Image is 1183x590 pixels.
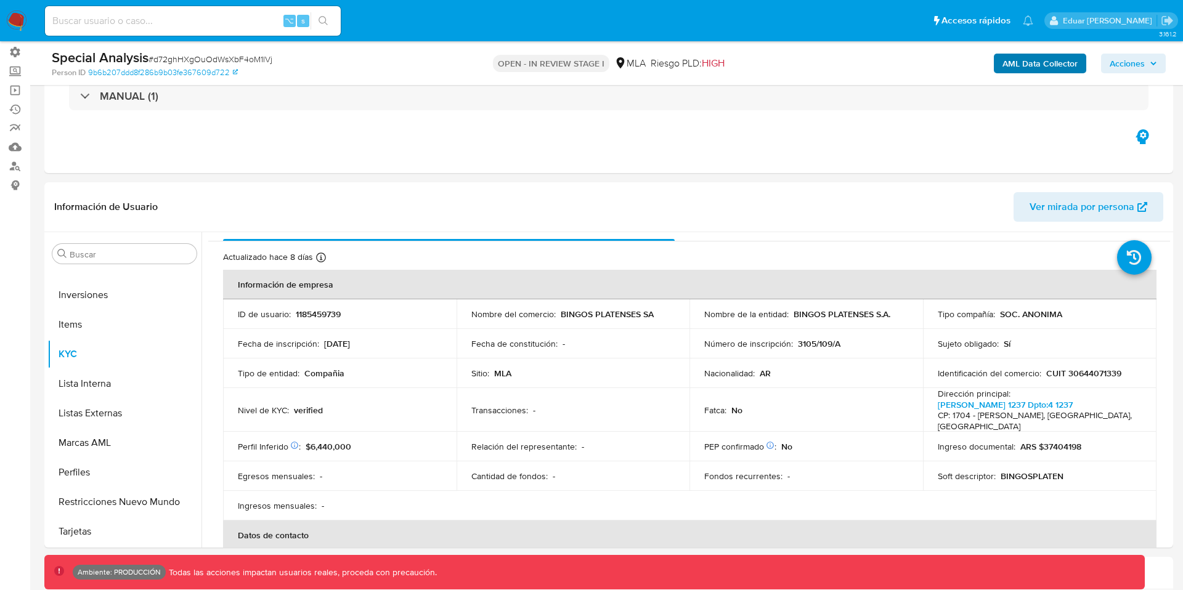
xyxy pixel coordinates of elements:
[794,309,890,320] p: BINGOS PLATENSES S.A.
[1001,471,1063,482] p: BINGOSPLATEN
[238,405,289,416] p: Nivel de KYC :
[322,500,324,511] p: -
[533,405,535,416] p: -
[1110,54,1145,73] span: Acciones
[582,441,584,452] p: -
[938,309,995,320] p: Tipo compañía :
[1030,192,1134,222] span: Ver mirada por persona
[704,338,793,349] p: Número de inscripción :
[304,368,344,379] p: Compañia
[553,471,555,482] p: -
[704,471,783,482] p: Fondos recurrentes :
[798,338,840,349] p: 3105/109/A
[223,520,1157,550] th: Datos de contacto
[1046,368,1121,379] p: CUIT 30644071339
[223,270,1157,299] th: Información de empresa
[1161,14,1174,27] a: Salir
[731,405,742,416] p: No
[994,54,1086,73] button: AML Data Collector
[938,410,1137,432] h4: CP: 1704 - [PERSON_NAME], [GEOGRAPHIC_DATA], [GEOGRAPHIC_DATA]
[88,67,238,78] a: 9b6b207ddd8f286b9b03fe367609d722
[561,309,654,320] p: BINGOS PLATENSES SA
[1014,192,1163,222] button: Ver mirada por persona
[471,471,548,482] p: Cantidad de fondos :
[938,398,1073,411] a: [PERSON_NAME] 1237 Dpto:4 1237
[1063,15,1157,26] p: eduar.beltranbabativa@mercadolibre.com.co
[320,471,322,482] p: -
[78,570,161,575] p: Ambiente: PRODUCCIÓN
[294,405,323,416] p: verified
[301,15,305,26] span: s
[651,57,725,70] span: Riesgo PLD:
[52,67,86,78] b: Person ID
[69,82,1148,110] div: MANUAL (1)
[166,567,437,578] p: Todas las acciones impactan usuarios reales, proceda con precaución.
[238,309,291,320] p: ID de usuario :
[311,12,336,30] button: search-icon
[148,53,272,65] span: # d72ghHXgOuOdWsXbF4oM1lVj
[238,368,299,379] p: Tipo de entidad :
[47,310,201,339] button: Items
[938,388,1010,399] p: Dirección principal :
[1101,54,1166,73] button: Acciones
[47,428,201,458] button: Marcas AML
[1004,338,1010,349] p: Sí
[760,368,771,379] p: AR
[47,517,201,546] button: Tarjetas
[471,368,489,379] p: Sitio :
[47,398,201,428] button: Listas Externas
[938,441,1015,452] p: Ingreso documental :
[238,500,317,511] p: Ingresos mensuales :
[493,55,609,72] p: OPEN - IN REVIEW STAGE I
[45,13,341,29] input: Buscar usuario o caso...
[238,441,301,452] p: Perfil Inferido :
[563,338,565,349] p: -
[47,339,201,369] button: KYC
[285,15,294,26] span: ⌥
[471,405,528,416] p: Transacciones :
[1020,441,1081,452] p: ARS $37404198
[223,251,313,263] p: Actualizado hace 8 días
[47,487,201,517] button: Restricciones Nuevo Mundo
[52,47,148,67] b: Special Analysis
[54,201,158,213] h1: Información de Usuario
[787,471,790,482] p: -
[1159,29,1177,39] span: 3.161.2
[238,338,319,349] p: Fecha de inscripción :
[70,249,192,260] input: Buscar
[324,338,350,349] p: [DATE]
[57,249,67,259] button: Buscar
[704,441,776,452] p: PEP confirmado :
[494,368,511,379] p: MLA
[702,56,725,70] span: HIGH
[471,441,577,452] p: Relación del representante :
[614,57,646,70] div: MLA
[47,369,201,398] button: Lista Interna
[938,471,996,482] p: Soft descriptor :
[938,338,999,349] p: Sujeto obligado :
[781,441,792,452] p: No
[704,368,755,379] p: Nacionalidad :
[238,471,315,482] p: Egresos mensuales :
[938,368,1041,379] p: Identificación del comercio :
[47,458,201,487] button: Perfiles
[306,440,351,453] span: $6,440,000
[100,89,158,103] h3: MANUAL (1)
[1023,15,1033,26] a: Notificaciones
[704,405,726,416] p: Fatca :
[1000,309,1062,320] p: SOC. ANONIMA
[941,14,1010,27] span: Accesos rápidos
[471,338,558,349] p: Fecha de constitución :
[704,309,789,320] p: Nombre de la entidad :
[471,309,556,320] p: Nombre del comercio :
[296,309,341,320] p: 1185459739
[1002,54,1078,73] b: AML Data Collector
[47,280,201,310] button: Inversiones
